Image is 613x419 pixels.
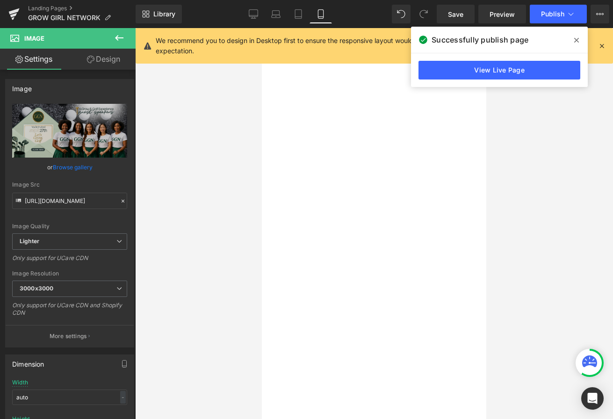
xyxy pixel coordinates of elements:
[392,5,411,23] button: Undo
[28,5,136,12] a: Landing Pages
[12,270,127,277] div: Image Resolution
[432,34,528,45] span: Successfully publish page
[12,79,32,93] div: Image
[581,387,604,410] div: Open Intercom Messenger
[12,302,127,323] div: Only support for UCare CDN and Shopify CDN
[156,36,555,56] p: We recommend you to design in Desktop first to ensure the responsive layout would display correct...
[53,159,93,175] a: Browse gallery
[136,5,182,23] a: New Library
[12,223,127,230] div: Image Quality
[20,238,39,245] b: Lighter
[120,391,126,404] div: -
[70,49,137,70] a: Design
[310,5,332,23] a: Mobile
[448,9,463,19] span: Save
[591,5,609,23] button: More
[153,10,175,18] span: Library
[12,390,127,405] input: auto
[242,5,265,23] a: Desktop
[530,5,587,23] button: Publish
[24,35,44,42] span: Image
[12,379,28,386] div: Width
[12,355,44,368] div: Dimension
[418,61,580,79] a: View Live Page
[28,14,101,22] span: GROW GIRL NETWORK
[541,10,564,18] span: Publish
[20,285,53,292] b: 3000x3000
[414,5,433,23] button: Redo
[265,5,287,23] a: Laptop
[478,5,526,23] a: Preview
[6,325,134,347] button: More settings
[490,9,515,19] span: Preview
[12,193,127,209] input: Link
[50,332,87,340] p: More settings
[287,5,310,23] a: Tablet
[12,162,127,172] div: or
[12,254,127,268] div: Only support for UCare CDN
[12,181,127,188] div: Image Src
